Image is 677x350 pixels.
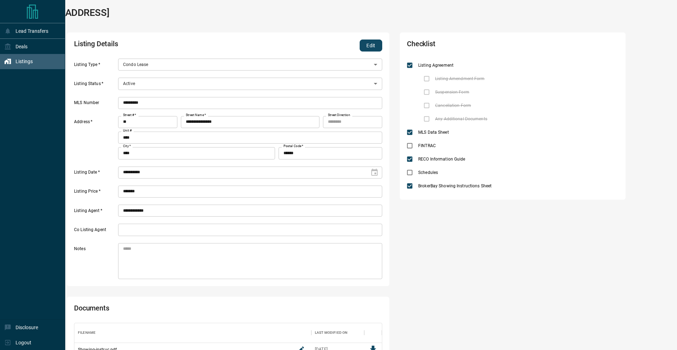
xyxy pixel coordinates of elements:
[311,323,364,343] div: Last Modified On
[283,144,303,149] label: Postal Code
[315,323,347,343] div: Last Modified On
[416,156,467,162] span: RECO Information Guide
[74,119,116,159] label: Address
[74,323,311,343] div: Filename
[74,188,116,198] label: Listing Price
[186,113,206,117] label: Street Name
[74,169,116,179] label: Listing Date
[74,246,116,279] label: Notes
[360,40,382,52] button: Edit
[74,62,116,71] label: Listing Type
[74,100,116,109] label: MLS Number
[74,208,116,217] label: Listing Agent
[433,76,486,82] span: Listing Amendment Form
[74,227,116,236] label: Co Listing Agent
[433,116,489,122] span: Any Additional Documents
[416,129,451,135] span: MLS Data Sheet
[74,304,259,316] h2: Documents
[74,40,259,52] h2: Listing Details
[416,169,440,176] span: Schedules
[74,81,116,90] label: Listing Status
[123,144,131,149] label: City
[407,40,534,52] h2: Checklist
[328,113,350,117] label: Street Direction
[416,183,493,189] span: BrokerBay Showing Instructions Sheet
[416,143,438,149] span: FINTRAC
[118,78,382,90] div: Active
[416,62,455,68] span: Listing Agreement
[24,7,109,18] h1: [STREET_ADDRESS]
[433,89,471,95] span: Suspension Form
[78,323,96,343] div: Filename
[123,128,132,133] label: Unit #
[123,113,136,117] label: Street #
[118,59,382,71] div: Condo Lease
[433,102,473,109] span: Cancellation Form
